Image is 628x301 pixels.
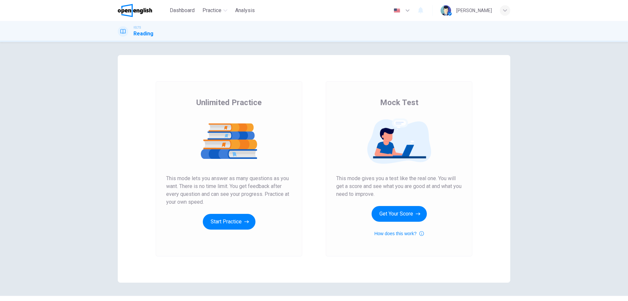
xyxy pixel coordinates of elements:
[393,8,401,13] img: en
[166,175,292,206] span: This mode lets you answer as many questions as you want. There is no time limit. You get feedback...
[200,5,230,16] button: Practice
[203,214,255,230] button: Start Practice
[133,30,153,38] h1: Reading
[170,7,195,14] span: Dashboard
[118,4,152,17] img: OpenEnglish logo
[441,5,451,16] img: Profile picture
[196,97,262,108] span: Unlimited Practice
[118,4,167,17] a: OpenEnglish logo
[233,5,257,16] button: Analysis
[133,25,141,30] span: IELTS
[202,7,221,14] span: Practice
[372,206,427,222] button: Get Your Score
[235,7,255,14] span: Analysis
[336,175,462,198] span: This mode gives you a test like the real one. You will get a score and see what you are good at a...
[374,230,424,237] button: How does this work?
[167,5,197,16] button: Dashboard
[456,7,492,14] div: [PERSON_NAME]
[380,97,418,108] span: Mock Test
